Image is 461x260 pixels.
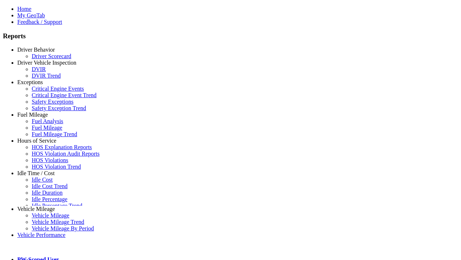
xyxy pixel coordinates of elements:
a: Driver Vehicle Inspection [17,60,76,66]
a: Vehicle Mileage [17,206,55,212]
a: Vehicle Mileage [32,212,69,218]
a: Idle Duration [32,190,63,196]
a: Driver Scorecard [32,53,71,59]
a: Idle Percentage [32,196,67,202]
a: Fuel Mileage [32,125,62,131]
a: Feedback / Support [17,19,62,25]
a: Fuel Analysis [32,118,63,124]
a: Exceptions [17,79,43,85]
a: Critical Engine Events [32,86,84,92]
a: DVIR Trend [32,73,61,79]
a: HOS Explanation Reports [32,144,92,150]
a: Critical Engine Event Trend [32,92,97,98]
a: Idle Cost [32,177,53,183]
a: HOS Violations [32,157,68,163]
h3: Reports [3,32,458,40]
a: Driver Behavior [17,47,55,53]
a: Home [17,6,31,12]
a: Safety Exceptions [32,99,73,105]
a: Fuel Mileage [17,112,48,118]
a: DVIR [32,66,46,72]
a: HOS Violation Trend [32,164,81,170]
a: Idle Time / Cost [17,170,55,176]
a: Safety Exception Trend [32,105,86,111]
a: Hours of Service [17,138,56,144]
a: Vehicle Mileage By Period [32,225,94,231]
a: Vehicle Mileage Trend [32,219,84,225]
a: Vehicle Performance [17,232,66,238]
a: My GeoTab [17,12,45,18]
a: Idle Cost Trend [32,183,68,189]
a: HOS Violation Audit Reports [32,151,100,157]
a: Fuel Mileage Trend [32,131,77,137]
a: Idle Percentage Trend [32,203,82,209]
